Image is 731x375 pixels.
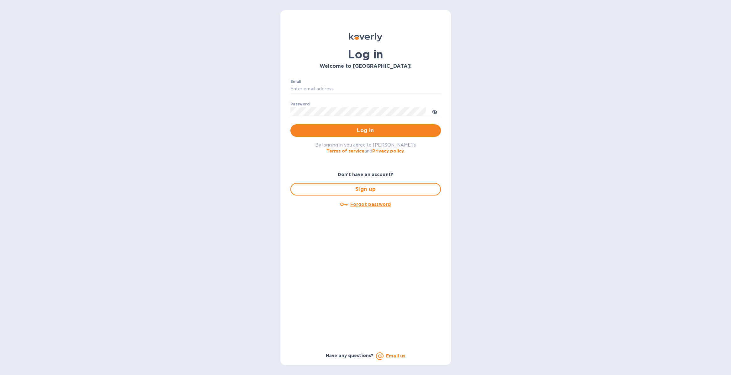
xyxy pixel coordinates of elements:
[326,353,374,358] b: Have any questions?
[386,353,405,358] a: Email us
[326,148,364,153] a: Terms of service
[290,124,441,137] button: Log in
[349,33,382,41] img: Koverly
[290,102,310,106] label: Password
[315,142,416,153] span: By logging in you agree to [PERSON_NAME]'s and .
[350,202,391,207] u: Forgot password
[372,148,404,153] a: Privacy policy
[295,127,436,134] span: Log in
[428,105,441,118] button: toggle password visibility
[338,172,393,177] b: Don't have an account?
[290,48,441,61] h1: Log in
[290,80,301,83] label: Email
[296,185,435,193] span: Sign up
[290,84,441,94] input: Enter email address
[290,183,441,196] button: Sign up
[290,63,441,69] h3: Welcome to [GEOGRAPHIC_DATA]!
